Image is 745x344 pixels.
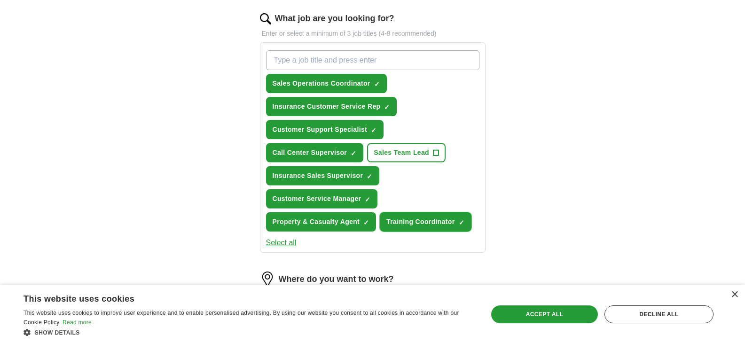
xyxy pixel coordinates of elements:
[24,290,451,304] div: This website uses cookies
[367,173,372,180] span: ✓
[604,305,714,323] div: Decline all
[266,237,297,248] button: Select all
[266,50,479,70] input: Type a job title and press enter
[363,219,369,226] span: ✓
[273,79,370,88] span: Sales Operations Coordinator
[384,104,390,111] span: ✓
[266,189,378,208] button: Customer Service Manager✓
[374,148,429,158] span: Sales Team Lead
[266,212,376,232] button: Property & Casualty Agent✓
[275,12,394,25] label: What job are you looking for?
[266,143,364,162] button: Call Center Supervisor✓
[380,212,471,232] button: Training Coordinator✓
[386,217,455,227] span: Training Coordinator
[260,13,271,24] img: search.png
[273,148,347,158] span: Call Center Supervisor
[731,291,738,298] div: Close
[365,196,370,203] span: ✓
[260,272,275,287] img: location.png
[266,120,384,139] button: Customer Support Specialist✓
[273,102,381,112] span: Insurance Customer Service Rep
[266,97,397,116] button: Insurance Customer Service Rep✓
[273,217,360,227] span: Property & Casualty Agent
[35,329,80,336] span: Show details
[273,125,368,135] span: Customer Support Specialist
[371,127,376,134] span: ✓
[273,194,361,204] span: Customer Service Manager
[351,150,356,157] span: ✓
[367,143,446,162] button: Sales Team Lead
[24,310,459,326] span: This website uses cookies to improve user experience and to enable personalised advertising. By u...
[279,273,394,286] label: Where do you want to work?
[459,219,464,226] span: ✓
[374,80,380,88] span: ✓
[273,171,363,181] span: Insurance Sales Supervisor
[491,305,598,323] div: Accept all
[266,74,387,93] button: Sales Operations Coordinator✓
[24,328,474,337] div: Show details
[266,166,380,185] button: Insurance Sales Supervisor✓
[260,29,486,39] p: Enter or select a minimum of 3 job titles (4-8 recommended)
[63,319,92,326] a: Read more, opens a new window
